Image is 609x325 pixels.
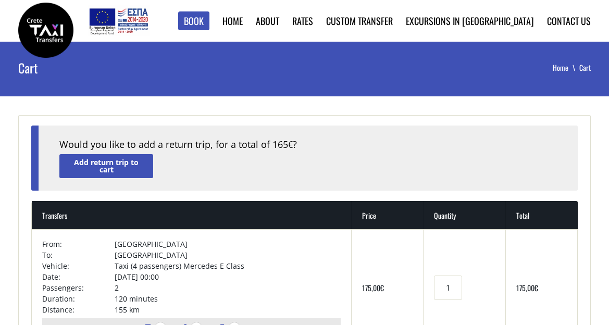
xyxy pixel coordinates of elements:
td: [GEOGRAPHIC_DATA] [115,239,341,249]
a: Home [553,62,579,73]
h1: Cart [18,42,211,94]
td: Passengers: [42,282,115,293]
th: Price [352,201,424,229]
img: Crete Taxi Transfers | Crete Taxi Transfers Cart | Crete Taxi Transfers [18,3,73,58]
td: Duration: [42,293,115,304]
td: Date: [42,271,115,282]
input: Transfers quantity [434,276,462,300]
div: Would you like to add a return trip, for a total of 165 ? [59,138,557,152]
a: Excursions in [GEOGRAPHIC_DATA] [406,14,534,28]
img: e-bannersEUERDF180X90.jpg [88,5,150,36]
td: [GEOGRAPHIC_DATA] [115,249,341,260]
th: Quantity [424,201,506,229]
td: Taxi (4 passengers) Mercedes E Class [115,260,341,271]
td: 155 km [115,304,341,315]
a: Crete Taxi Transfers | Crete Taxi Transfers Cart | Crete Taxi Transfers [18,23,73,34]
bdi: 175,00 [362,282,384,293]
td: [DATE] 00:00 [115,271,341,282]
td: To: [42,249,115,260]
a: Add return trip to cart [59,154,153,178]
td: From: [42,239,115,249]
span: € [380,282,384,293]
th: Total [506,201,578,229]
td: Distance: [42,304,115,315]
th: Transfers [32,201,352,229]
bdi: 175,00 [516,282,538,293]
a: Rates [292,14,313,28]
td: 2 [115,282,341,293]
td: Vehicle: [42,260,115,271]
a: Home [222,14,243,28]
a: Contact us [547,14,591,28]
span: € [288,139,293,151]
a: Custom Transfer [326,14,393,28]
li: Cart [579,63,591,73]
a: About [256,14,279,28]
span: € [535,282,538,293]
td: 120 minutes [115,293,341,304]
a: Book [178,11,209,31]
